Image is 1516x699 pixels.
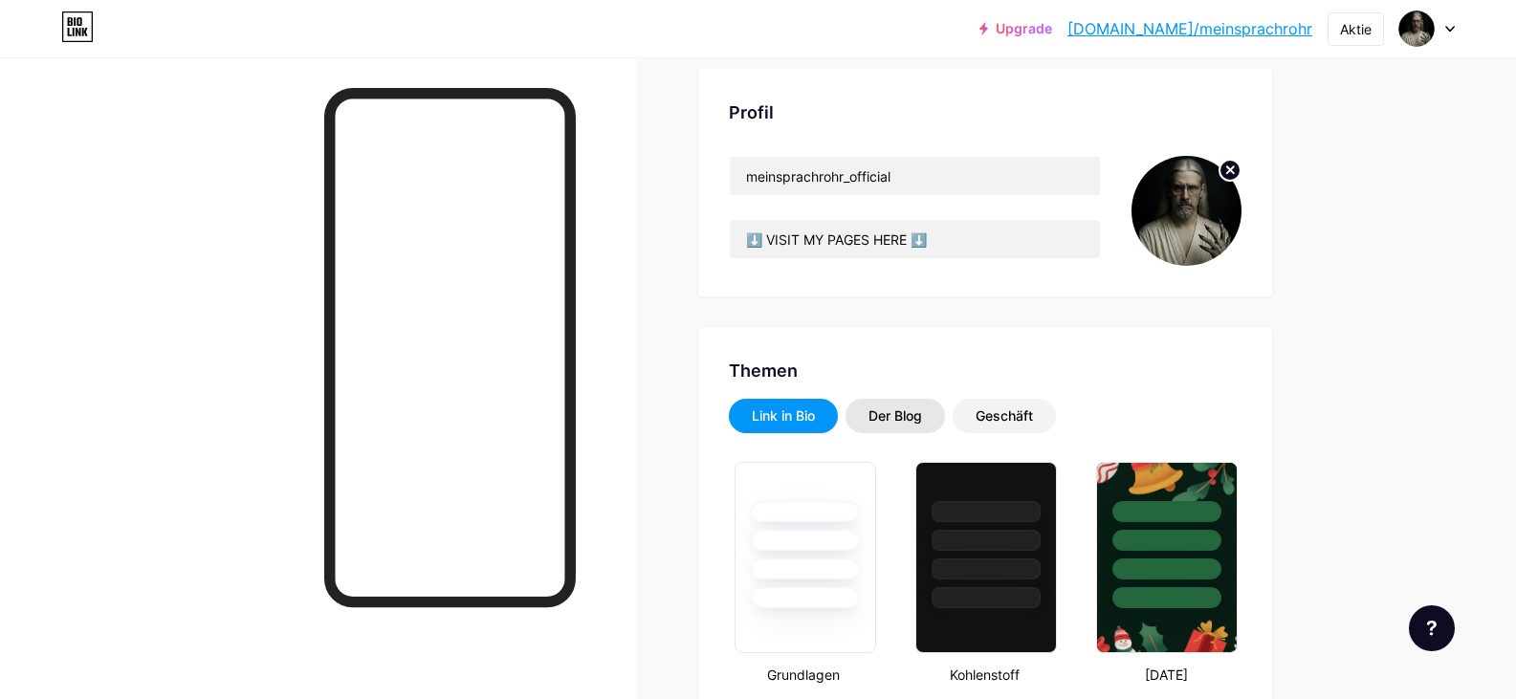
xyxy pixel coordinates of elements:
[767,666,840,683] font: Grundlagen
[752,407,815,424] font: Link in Bio
[730,220,1100,258] input: Biografie
[996,20,1052,36] font: Upgrade
[1067,19,1312,38] font: [DOMAIN_NAME]/meinsprachrohr
[729,360,798,381] font: Themen
[1398,11,1435,47] img: meinsprachrohr
[1132,156,1241,266] img: meinsprachrohr
[868,407,922,424] font: Der Blog
[950,666,1020,683] font: Kohlenstoff
[1145,666,1188,683] font: [DATE]
[1067,17,1312,40] a: [DOMAIN_NAME]/meinsprachrohr
[976,407,1033,424] font: Geschäft
[729,102,774,122] font: Profil
[730,157,1100,195] input: Name
[1340,21,1372,37] font: Aktie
